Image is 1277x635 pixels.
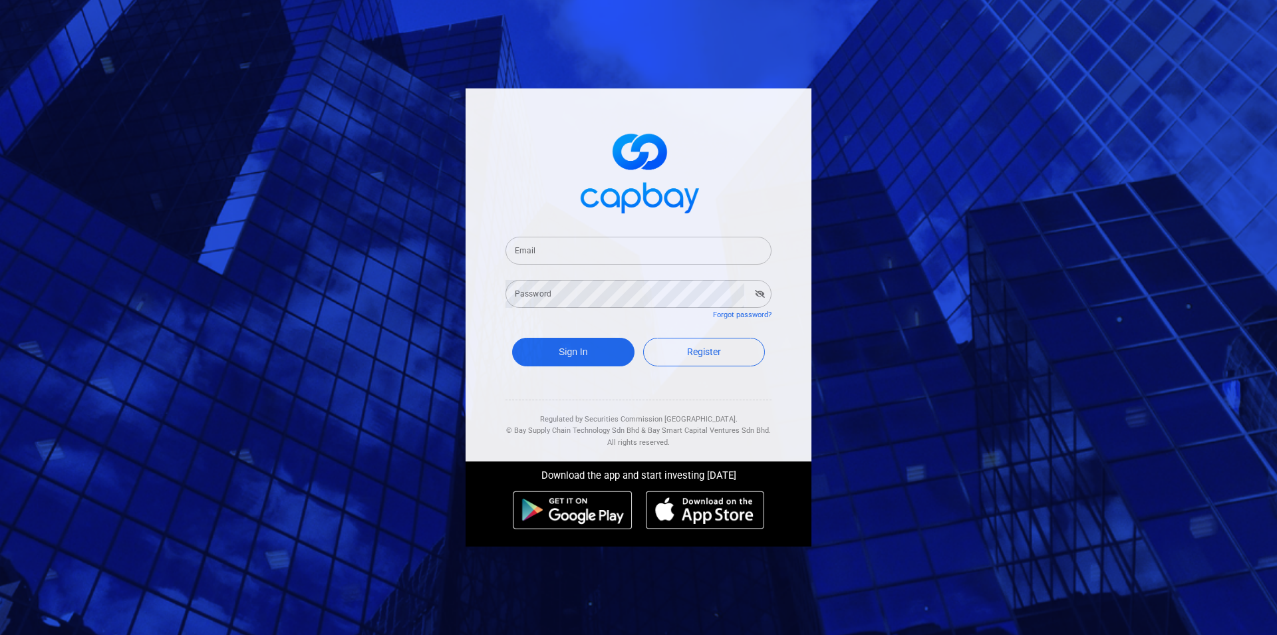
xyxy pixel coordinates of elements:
[456,461,821,484] div: Download the app and start investing [DATE]
[648,426,771,435] span: Bay Smart Capital Ventures Sdn Bhd.
[643,338,766,366] a: Register
[646,491,764,529] img: ios
[506,426,639,435] span: © Bay Supply Chain Technology Sdn Bhd
[572,122,705,221] img: logo
[713,311,772,319] a: Forgot password?
[513,491,633,529] img: android
[505,400,772,449] div: Regulated by Securities Commission [GEOGRAPHIC_DATA]. & All rights reserved.
[687,346,721,357] span: Register
[512,338,635,366] button: Sign In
